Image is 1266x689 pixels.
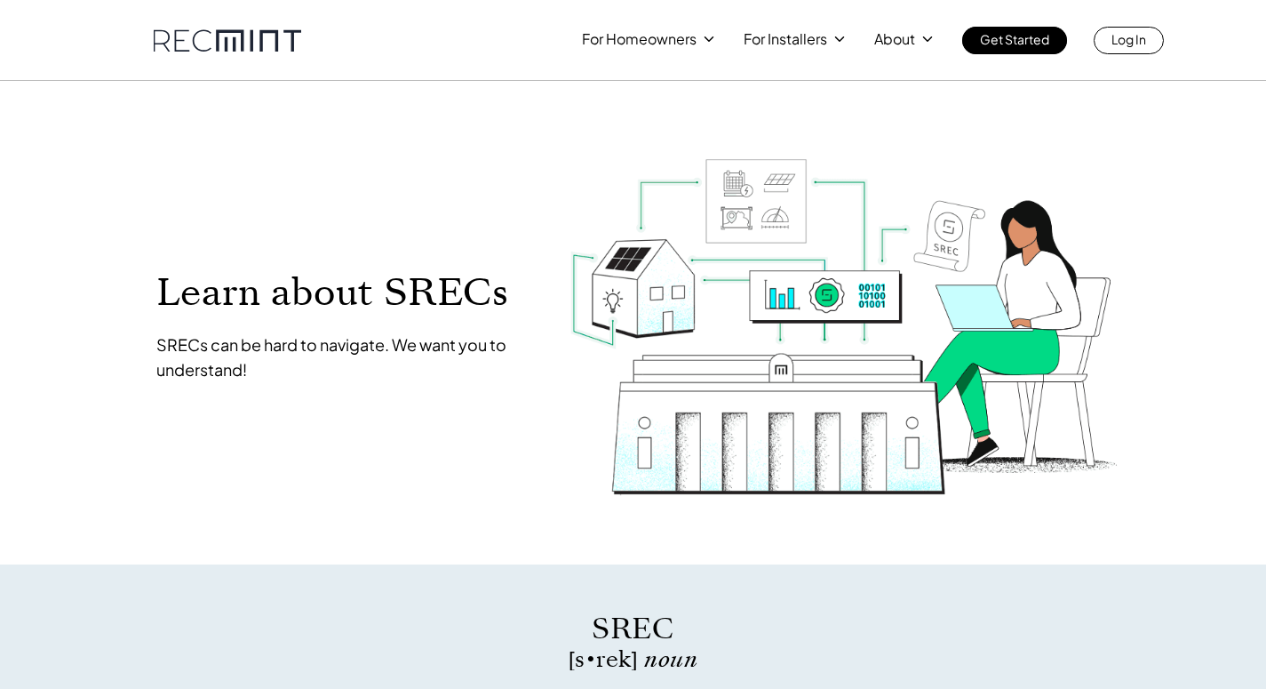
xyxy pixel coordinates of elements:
p: Log In [1111,27,1146,52]
p: For Installers [744,27,827,52]
p: About [874,27,915,52]
p: Get Started [980,27,1049,52]
span: noun [644,644,697,675]
p: Learn about SRECs [156,272,535,312]
p: SREC [345,609,922,649]
p: For Homeowners [582,27,697,52]
p: [s • rek] [345,649,922,670]
p: SRECs can be hard to navigate. We want you to understand! [156,332,535,382]
a: Get Started [962,27,1067,54]
a: Log In [1094,27,1164,54]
